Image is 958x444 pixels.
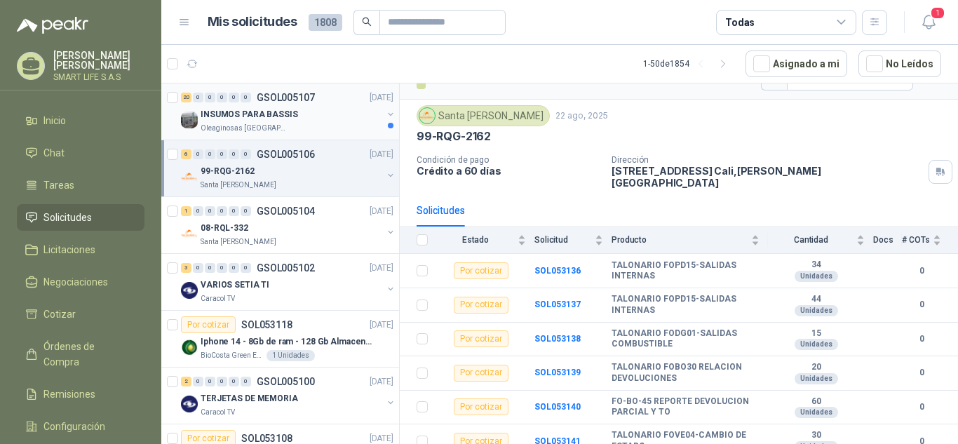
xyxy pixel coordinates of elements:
[217,377,227,386] div: 0
[643,53,734,75] div: 1 - 50 de 1854
[205,206,215,216] div: 0
[181,203,396,248] a: 1 0 0 0 0 0 GSOL005104[DATE] Company Logo08-RQL-332Santa [PERSON_NAME]
[161,311,399,368] a: Por cotizarSOL053118[DATE] Company LogoIphone 14 - 8Gb de ram - 128 Gb AlmacenamientoBioCosta Gre...
[229,149,239,159] div: 0
[795,305,838,316] div: Unidades
[17,17,88,34] img: Logo peakr
[181,168,198,185] img: Company Logo
[362,17,372,27] span: search
[241,433,292,443] p: SOL053108
[454,398,508,415] div: Por cotizar
[193,263,203,273] div: 0
[417,105,550,126] div: Santa [PERSON_NAME]
[201,222,248,235] p: 08-RQL-332
[768,227,873,254] th: Cantidad
[17,381,144,408] a: Remisiones
[534,266,581,276] a: SOL053136
[181,146,396,191] a: 6 0 0 0 0 0 GSOL005106[DATE] Company Logo99-RQG-2162Santa [PERSON_NAME]
[17,301,144,328] a: Cotizar
[241,377,251,386] div: 0
[181,206,191,216] div: 1
[612,165,923,189] p: [STREET_ADDRESS] Cali , [PERSON_NAME][GEOGRAPHIC_DATA]
[257,149,315,159] p: GSOL005106
[181,225,198,242] img: Company Logo
[205,149,215,159] div: 0
[436,235,515,245] span: Estado
[201,392,298,405] p: TERJETAS DE MEMORIA
[534,235,592,245] span: Solicitud
[725,15,755,30] div: Todas
[17,269,144,295] a: Negociaciones
[43,177,74,193] span: Tareas
[217,93,227,102] div: 0
[534,300,581,309] a: SOL053137
[241,149,251,159] div: 0
[241,93,251,102] div: 0
[53,51,144,70] p: [PERSON_NAME] [PERSON_NAME]
[205,93,215,102] div: 0
[43,307,76,322] span: Cotizar
[436,227,534,254] th: Estado
[181,263,191,273] div: 3
[53,73,144,81] p: SMART LIFE S.A.S
[534,402,581,412] a: SOL053140
[768,260,865,271] b: 34
[768,328,865,339] b: 15
[902,332,941,346] b: 0
[795,271,838,282] div: Unidades
[417,165,600,177] p: Crédito a 60 días
[229,93,239,102] div: 0
[370,375,393,389] p: [DATE]
[612,235,748,245] span: Producto
[201,165,255,178] p: 99-RQG-2162
[902,401,941,414] b: 0
[181,316,236,333] div: Por cotizar
[612,227,768,254] th: Producto
[768,362,865,373] b: 20
[417,129,491,144] p: 99-RQG-2162
[795,373,838,384] div: Unidades
[201,108,298,121] p: INSUMOS PARA BASSIS
[612,260,760,282] b: TALONARIO FOPD15-SALIDAS INTERNAS
[181,93,191,102] div: 20
[795,407,838,418] div: Unidades
[17,204,144,231] a: Solicitudes
[217,263,227,273] div: 0
[370,262,393,275] p: [DATE]
[241,206,251,216] div: 0
[930,6,945,20] span: 1
[201,180,276,191] p: Santa [PERSON_NAME]
[795,339,838,350] div: Unidades
[181,112,198,128] img: Company Logo
[612,396,760,418] b: FO-BO-45 REPORTE DEVOLUCION PARCIAL Y TO
[417,203,465,218] div: Solicitudes
[454,262,508,279] div: Por cotizar
[768,396,865,408] b: 60
[370,318,393,332] p: [DATE]
[43,386,95,402] span: Remisiones
[17,107,144,134] a: Inicio
[229,206,239,216] div: 0
[916,10,941,35] button: 1
[193,149,203,159] div: 0
[534,368,581,377] b: SOL053139
[902,366,941,379] b: 0
[17,236,144,263] a: Licitaciones
[193,206,203,216] div: 0
[229,263,239,273] div: 0
[419,108,435,123] img: Company Logo
[370,205,393,218] p: [DATE]
[902,298,941,311] b: 0
[43,210,92,225] span: Solicitudes
[534,334,581,344] b: SOL053138
[454,330,508,347] div: Por cotizar
[181,149,191,159] div: 6
[43,419,105,434] span: Configuración
[612,155,923,165] p: Dirección
[858,51,941,77] button: No Leídos
[902,227,958,254] th: # COTs
[612,294,760,316] b: TALONARIO FOPD15-SALIDAS INTERNAS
